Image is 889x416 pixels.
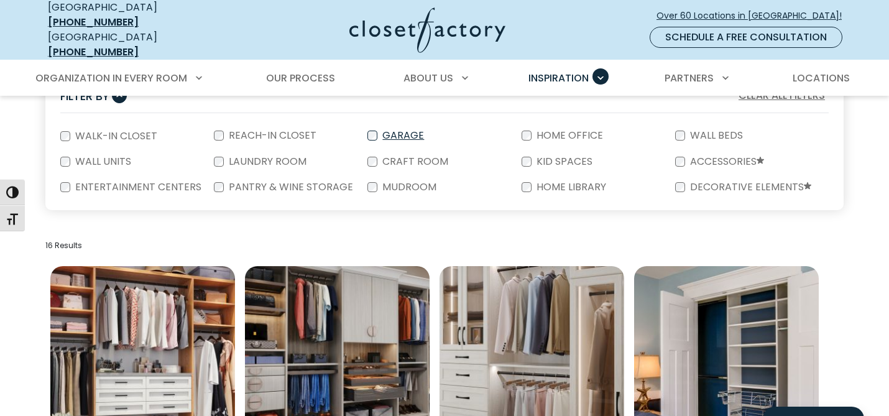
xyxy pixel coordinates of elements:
[266,71,335,85] span: Our Process
[70,131,160,141] label: Walk-In Closet
[403,71,453,85] span: About Us
[70,182,204,192] label: Entertainment Centers
[528,71,589,85] span: Inspiration
[735,88,829,104] button: Clear All Filters
[349,7,505,53] img: Closet Factory Logo
[27,61,862,96] nav: Primary Menu
[532,157,595,167] label: Kid Spaces
[793,71,850,85] span: Locations
[656,9,852,22] span: Over 60 Locations in [GEOGRAPHIC_DATA]!
[377,157,451,167] label: Craft Room
[685,157,767,167] label: Accessories
[48,45,139,59] a: [PHONE_NUMBER]
[224,182,356,192] label: Pantry & Wine Storage
[35,71,187,85] span: Organization in Every Room
[70,157,134,167] label: Wall Units
[45,240,844,251] p: 16 Results
[650,27,842,48] a: Schedule a Free Consultation
[48,30,228,60] div: [GEOGRAPHIC_DATA]
[224,131,319,141] label: Reach-In Closet
[377,182,439,192] label: Mudroom
[685,182,814,193] label: Decorative Elements
[532,182,609,192] label: Home Library
[60,87,127,105] button: Filter By
[665,71,714,85] span: Partners
[224,157,309,167] label: Laundry Room
[377,131,426,141] label: Garage
[48,15,139,29] a: [PHONE_NUMBER]
[656,5,852,27] a: Over 60 Locations in [GEOGRAPHIC_DATA]!
[685,131,745,141] label: Wall Beds
[532,131,606,141] label: Home Office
